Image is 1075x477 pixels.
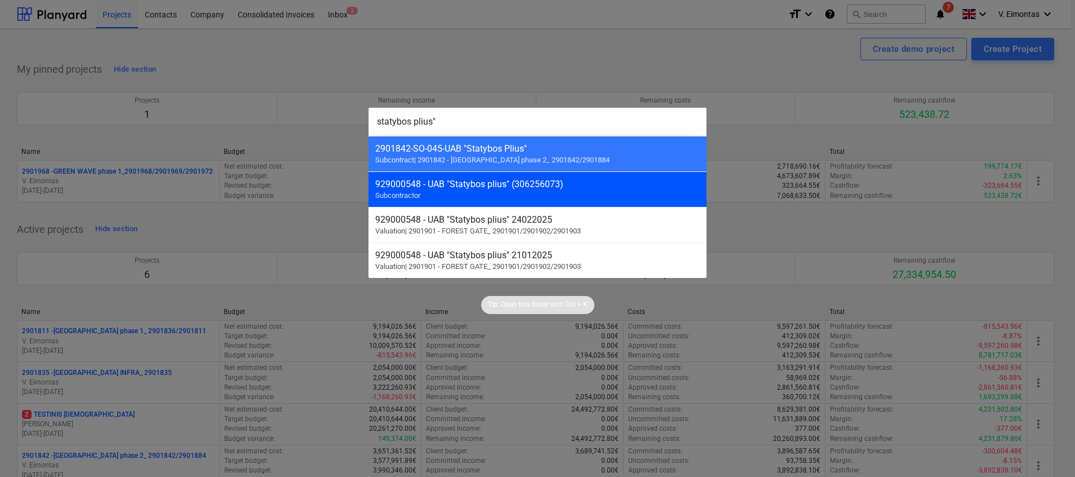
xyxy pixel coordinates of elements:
[565,300,588,310] p: Ctrl + K
[481,296,594,314] div: Tip:Open this faster withCtrl + K
[375,179,700,189] div: 929000548 - UAB "Statybos plius" (306256073)
[368,242,707,278] div: 929000548 - UAB "Statybos plius" 21012025Valuation| 2901901 - FOREST GATE_ 2901901/2901902/2901903
[375,250,700,260] div: 929000548 - UAB "Statybos plius" 21012025
[488,300,499,310] p: Tip:
[375,227,581,235] span: Valuation | 2901901 - FOREST GATE_ 2901901/2901902/2901903
[368,207,707,242] div: 929000548 - UAB "Statybos plius" 24022025Valuation| 2901901 - FOREST GATE_ 2901901/2901902/2901903
[368,171,707,207] div: 929000548 - UAB "Statybos plius" (306256073)Subcontractor
[375,143,700,154] div: 2901842-SO-045 - UAB "Statybos Plius"
[368,136,707,171] div: 2901842-SO-045-UAB "Statybos Plius"Subcontract| 2901842 - [GEOGRAPHIC_DATA] phase 2_ 2901842/2901884
[375,156,610,164] span: Subcontract | 2901842 - [GEOGRAPHIC_DATA] phase 2_ 2901842/2901884
[375,262,581,271] span: Valuation | 2901901 - FOREST GATE_ 2901901/2901902/2901903
[368,108,707,136] input: Search for projects, line-items, subcontracts, valuations, subcontractors...
[375,214,700,225] div: 929000548 - UAB "Statybos plius" 24022025
[501,300,563,310] p: Open this faster with
[375,191,420,200] span: Subcontractor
